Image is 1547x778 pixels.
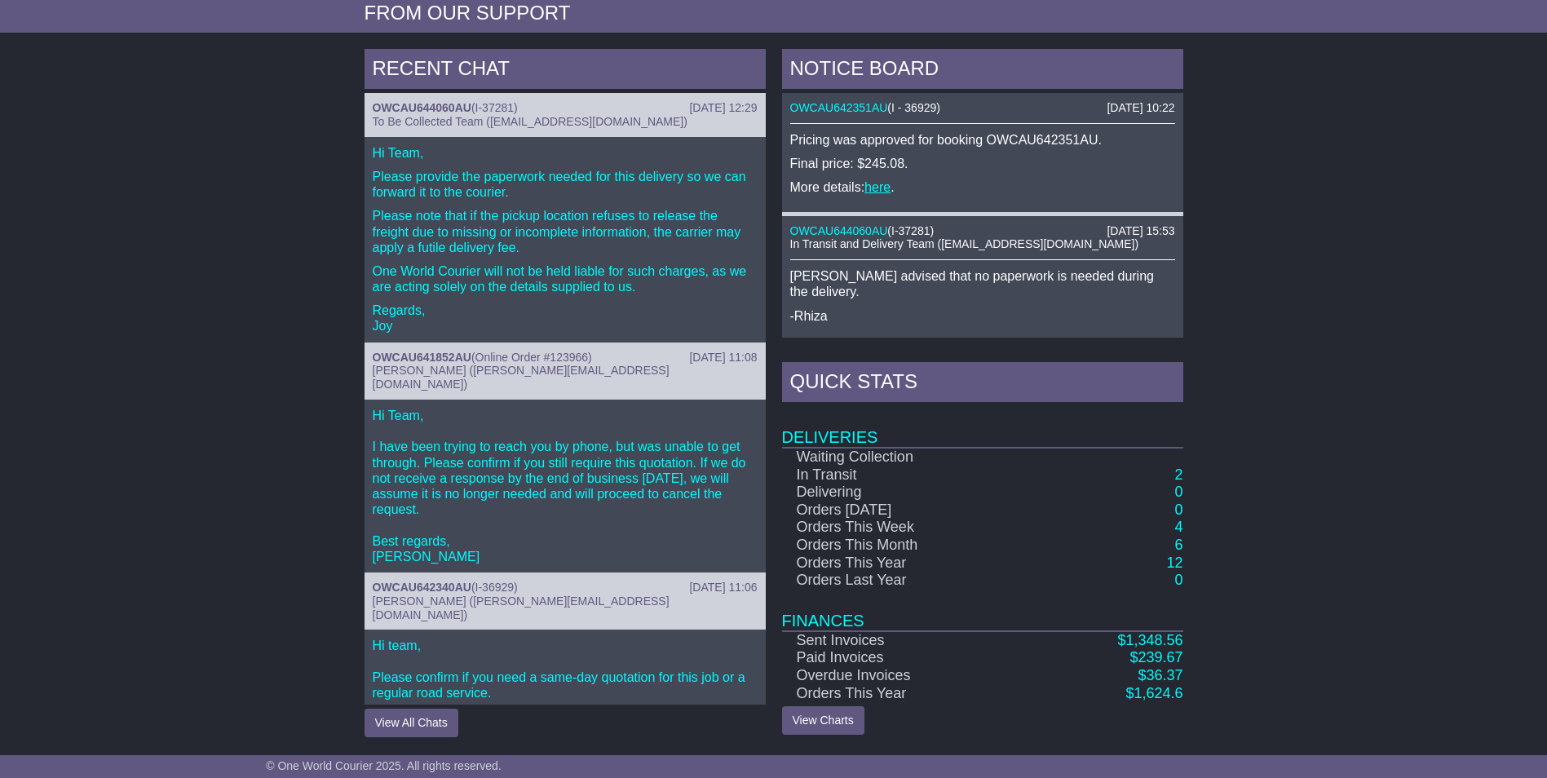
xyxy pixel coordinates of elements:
a: 4 [1174,519,1182,535]
span: Online Order #123966 [475,351,589,364]
span: I-37281 [891,224,930,237]
div: [DATE] 15:53 [1107,224,1174,238]
a: 0 [1174,484,1182,500]
p: One World Courier will not be held liable for such charges, as we are acting solely on the detail... [373,263,758,294]
p: Hi Team, I have been trying to reach you by phone, but was unable to get through. Please confirm ... [373,408,758,564]
p: Hi team, Please confirm if you need a same-day quotation for this job or a regular road service. ... [373,638,758,747]
div: [DATE] 10:22 [1107,101,1174,115]
a: 2 [1174,466,1182,483]
div: Quick Stats [782,362,1183,406]
p: Regards, Joy [373,303,758,334]
td: Orders Last Year [782,572,1035,590]
span: © One World Courier 2025. All rights reserved. [266,759,502,772]
span: 1,624.6 [1134,685,1182,701]
td: Finances [782,590,1183,631]
td: Orders This Week [782,519,1035,537]
td: Overdue Invoices [782,667,1035,685]
span: [PERSON_NAME] ([PERSON_NAME][EMAIL_ADDRESS][DOMAIN_NAME]) [373,364,670,391]
a: 0 [1174,502,1182,518]
a: OWCAU641852AU [373,351,471,364]
div: NOTICE BOARD [782,49,1183,93]
a: here [864,180,891,194]
p: Pricing was approved for booking OWCAU642351AU. [790,132,1175,148]
div: ( ) [790,101,1175,115]
td: Waiting Collection [782,448,1035,466]
div: [DATE] 12:29 [689,101,757,115]
td: Paid Invoices [782,649,1035,667]
div: ( ) [373,101,758,115]
td: Orders This Month [782,537,1035,555]
span: To Be Collected Team ([EMAIL_ADDRESS][DOMAIN_NAME]) [373,115,687,128]
div: [DATE] 11:08 [689,351,757,365]
span: [PERSON_NAME] ([PERSON_NAME][EMAIL_ADDRESS][DOMAIN_NAME]) [373,595,670,621]
span: In Transit and Delivery Team ([EMAIL_ADDRESS][DOMAIN_NAME]) [790,237,1139,250]
div: ( ) [373,351,758,365]
span: 239.67 [1138,649,1182,665]
div: ( ) [373,581,758,595]
span: I - 36929 [891,101,936,114]
p: More details: . [790,179,1175,195]
p: [PERSON_NAME] advised that no paperwork is needed during the delivery. [790,268,1175,299]
td: Orders [DATE] [782,502,1035,519]
a: OWCAU644060AU [373,101,471,114]
td: Sent Invoices [782,631,1035,650]
a: $1,624.6 [1125,685,1182,701]
span: I-37281 [475,101,514,114]
td: Delivering [782,484,1035,502]
a: $1,348.56 [1117,632,1182,648]
a: View Charts [782,706,864,735]
p: Please note that if the pickup location refuses to release the freight due to missing or incomple... [373,208,758,255]
p: Final price: $245.08. [790,156,1175,171]
td: Orders This Year [782,555,1035,572]
div: RECENT CHAT [365,49,766,93]
p: -Rhiza [790,308,1175,324]
span: I-36929 [475,581,514,594]
a: OWCAU644060AU [790,224,888,237]
a: $36.37 [1138,667,1182,683]
a: OWCAU642340AU [373,581,471,594]
div: ( ) [790,224,1175,238]
a: $239.67 [1129,649,1182,665]
td: Orders This Year [782,685,1035,703]
a: 12 [1166,555,1182,571]
div: [DATE] 11:06 [689,581,757,595]
p: Please provide the paperwork needed for this delivery so we can forward it to the courier. [373,169,758,200]
a: 0 [1174,572,1182,588]
span: 36.37 [1146,667,1182,683]
a: 6 [1174,537,1182,553]
p: Hi Team, [373,145,758,161]
div: FROM OUR SUPPORT [365,2,1183,25]
td: Deliveries [782,406,1183,448]
a: OWCAU642351AU [790,101,888,114]
button: View All Chats [365,709,458,737]
td: In Transit [782,466,1035,484]
span: 1,348.56 [1125,632,1182,648]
